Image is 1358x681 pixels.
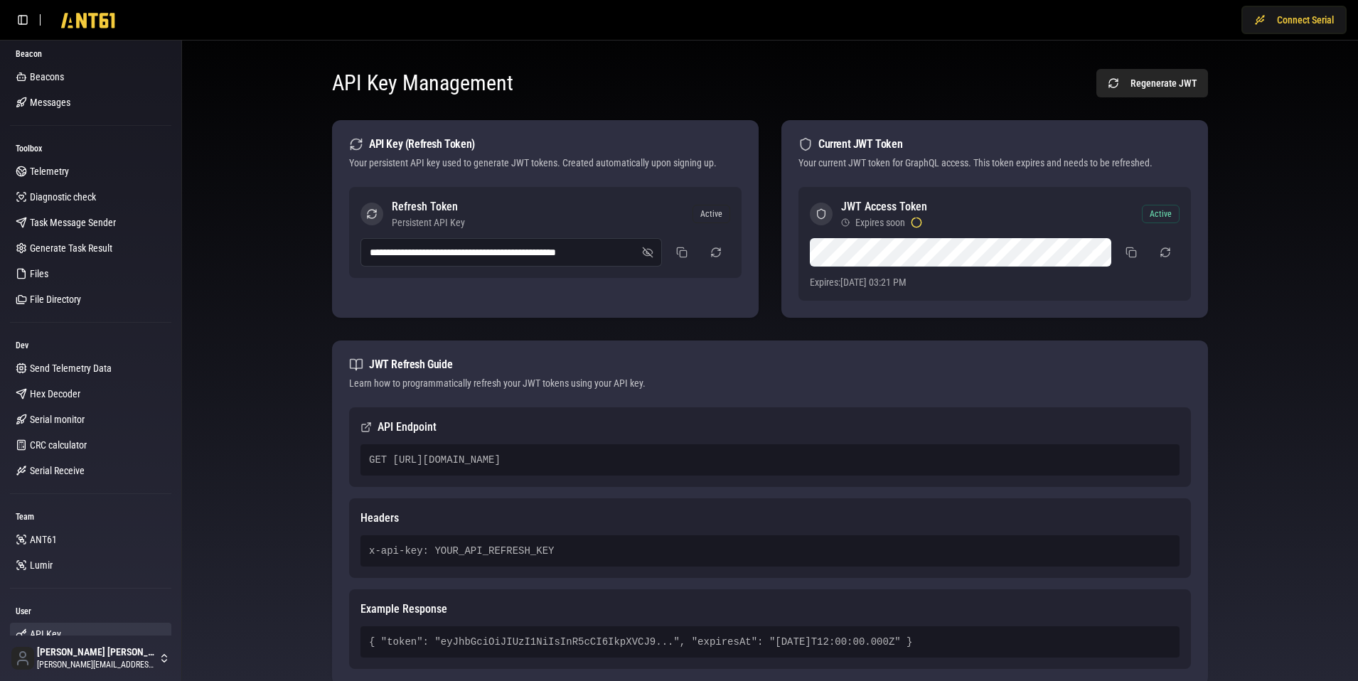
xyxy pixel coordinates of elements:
span: [PERSON_NAME] [PERSON_NAME] [37,646,156,659]
span: Serial monitor [30,412,85,427]
span: Task Message Sender [30,215,116,230]
span: Files [30,267,48,281]
h3: API Endpoint [360,419,1180,436]
span: [PERSON_NAME][EMAIL_ADDRESS][DOMAIN_NAME] [37,659,156,670]
div: Expires: [DATE] 03:21 PM [810,275,1180,289]
a: Messages [10,91,171,114]
a: Diagnostic check [10,186,171,208]
div: API Key (Refresh Token) [349,137,742,151]
div: Beacon [10,43,171,65]
span: Messages [30,95,70,109]
span: Telemetry [30,164,69,178]
div: Active [693,205,730,223]
div: JWT Refresh Guide [349,358,1191,372]
span: Generate Task Result [30,241,112,255]
h3: Headers [360,510,1180,527]
div: GET [URL][DOMAIN_NAME] [360,444,1180,476]
a: File Directory [10,288,171,311]
a: API Key [10,623,171,645]
h1: API Key Management [332,70,513,96]
a: ANT61 [10,528,171,551]
a: CRC calculator [10,434,171,456]
span: ANT61 [30,532,57,547]
span: Diagnostic check [30,190,96,204]
span: Serial Receive [30,463,85,478]
a: Generate Task Result [10,237,171,259]
span: CRC calculator [30,438,87,452]
div: Toolbox [10,137,171,160]
div: User [10,600,171,623]
span: File Directory [30,292,81,306]
a: Beacons [10,65,171,88]
a: Files [10,262,171,285]
div: x-api-key: YOUR_API_REFRESH_KEY [360,535,1180,567]
div: Learn how to programmatically refresh your JWT tokens using your API key. [349,376,1191,390]
div: Your current JWT token for GraphQL access. This token expires and needs to be refreshed. [798,156,1191,170]
span: API Key [30,627,61,641]
span: Send Telemetry Data [30,361,112,375]
span: Persistent API Key [392,215,465,230]
span: Expires soon [855,215,905,230]
a: Lumir [10,554,171,577]
div: Current JWT Token [798,137,1191,151]
span: Lumir [30,558,53,572]
div: { "token": "eyJhbGciOiJIUzI1NiIsInR5cCI6IkpXVCJ9...", "expiresAt": "[DATE]T12:00:00.000Z" } [360,626,1180,658]
a: Serial Receive [10,459,171,482]
div: Team [10,505,171,528]
button: [PERSON_NAME] [PERSON_NAME][PERSON_NAME][EMAIL_ADDRESS][DOMAIN_NAME] [6,641,176,675]
a: Serial monitor [10,408,171,431]
button: Connect Serial [1241,6,1347,34]
a: Telemetry [10,160,171,183]
span: Hex Decoder [30,387,80,401]
h3: Example Response [360,601,1180,618]
span: Beacons [30,70,64,84]
div: Dev [10,334,171,357]
h3: Refresh Token [392,198,465,215]
a: Hex Decoder [10,382,171,405]
h3: JWT Access Token [841,198,927,215]
div: Active [1142,205,1180,223]
a: Send Telemetry Data [10,357,171,380]
button: Regenerate JWT [1096,69,1208,97]
a: Task Message Sender [10,211,171,234]
div: Your persistent API key used to generate JWT tokens. Created automatically upon signing up. [349,156,742,170]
